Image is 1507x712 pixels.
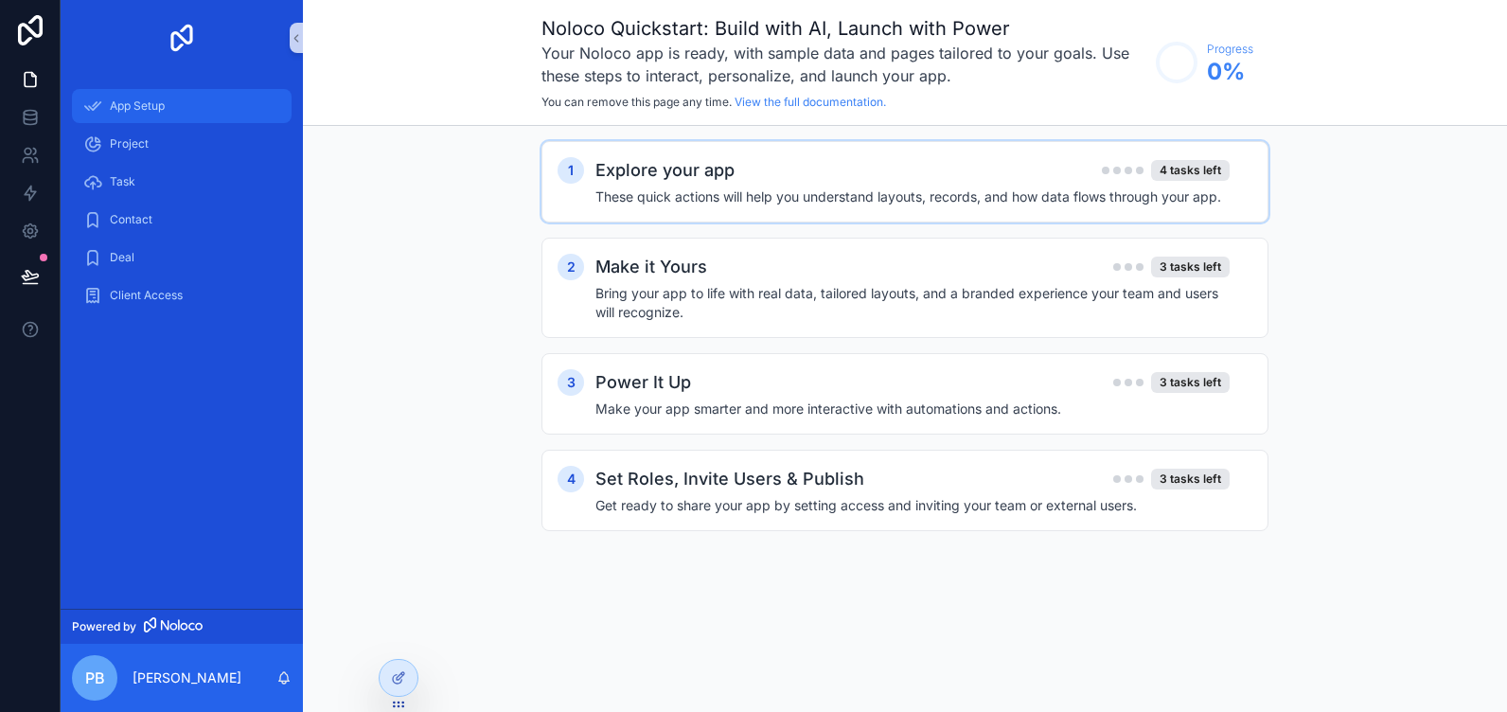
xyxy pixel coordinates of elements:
[72,278,292,312] a: Client Access
[72,165,292,199] a: Task
[1207,57,1253,87] span: 0 %
[61,609,303,644] a: Powered by
[167,23,197,53] img: App logo
[72,127,292,161] a: Project
[72,619,136,634] span: Powered by
[61,76,303,337] div: scrollable content
[72,203,292,237] a: Contact
[85,667,105,689] span: PB
[1207,42,1253,57] span: Progress
[541,15,1146,42] h1: Noloco Quickstart: Build with AI, Launch with Power
[72,240,292,275] a: Deal
[110,250,134,265] span: Deal
[110,98,165,114] span: App Setup
[541,42,1146,87] h3: Your Noloco app is ready, with sample data and pages tailored to your goals. Use these steps to i...
[735,95,886,109] a: View the full documentation.
[110,136,149,151] span: Project
[72,89,292,123] a: App Setup
[110,174,135,189] span: Task
[110,212,152,227] span: Contact
[133,668,241,687] p: [PERSON_NAME]
[110,288,183,303] span: Client Access
[541,95,732,109] span: You can remove this page any time.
